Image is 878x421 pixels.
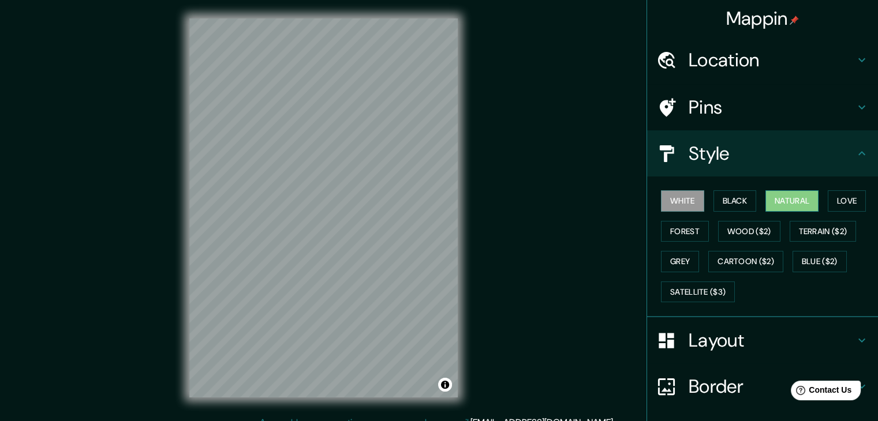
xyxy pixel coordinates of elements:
button: Love [828,190,866,212]
div: Style [647,130,878,176]
h4: Location [689,48,855,72]
button: Terrain ($2) [790,221,857,242]
h4: Layout [689,329,855,352]
h4: Border [689,375,855,398]
div: Pins [647,84,878,130]
button: Toggle attribution [438,378,452,392]
button: Forest [661,221,709,242]
button: Black [713,190,757,212]
h4: Style [689,142,855,165]
button: White [661,190,704,212]
button: Satellite ($3) [661,281,735,303]
iframe: Help widget launcher [775,376,865,408]
h4: Pins [689,96,855,119]
button: Natural [765,190,819,212]
canvas: Map [189,18,458,397]
div: Layout [647,317,878,363]
img: pin-icon.png [790,16,799,25]
div: Border [647,363,878,409]
button: Grey [661,251,699,272]
div: Location [647,37,878,83]
button: Wood ($2) [718,221,780,242]
button: Blue ($2) [793,251,847,272]
button: Cartoon ($2) [708,251,783,272]
h4: Mappin [726,7,799,30]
